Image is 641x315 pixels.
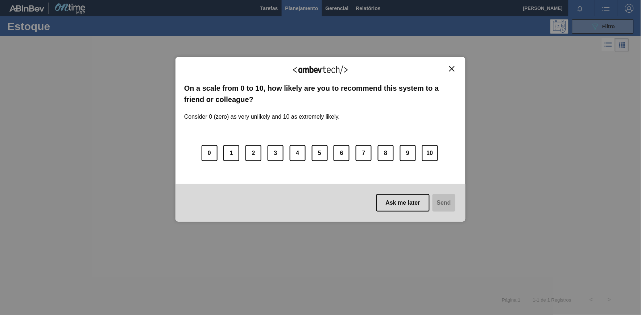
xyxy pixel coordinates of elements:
[245,145,261,161] button: 2
[376,194,430,212] button: Ask me later
[356,145,372,161] button: 7
[290,145,306,161] button: 4
[378,145,394,161] button: 8
[184,83,457,105] label: On a scale from 0 to 10, how likely are you to recommend this system to a friend or colleague?
[293,65,348,74] img: Logo Ambevtech
[449,66,455,71] img: Close
[422,145,438,161] button: 10
[268,145,284,161] button: 3
[334,145,350,161] button: 6
[447,66,457,72] button: Close
[184,105,340,120] label: Consider 0 (zero) as very unlikely and 10 as extremely likely.
[400,145,416,161] button: 9
[312,145,328,161] button: 5
[223,145,239,161] button: 1
[202,145,218,161] button: 0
